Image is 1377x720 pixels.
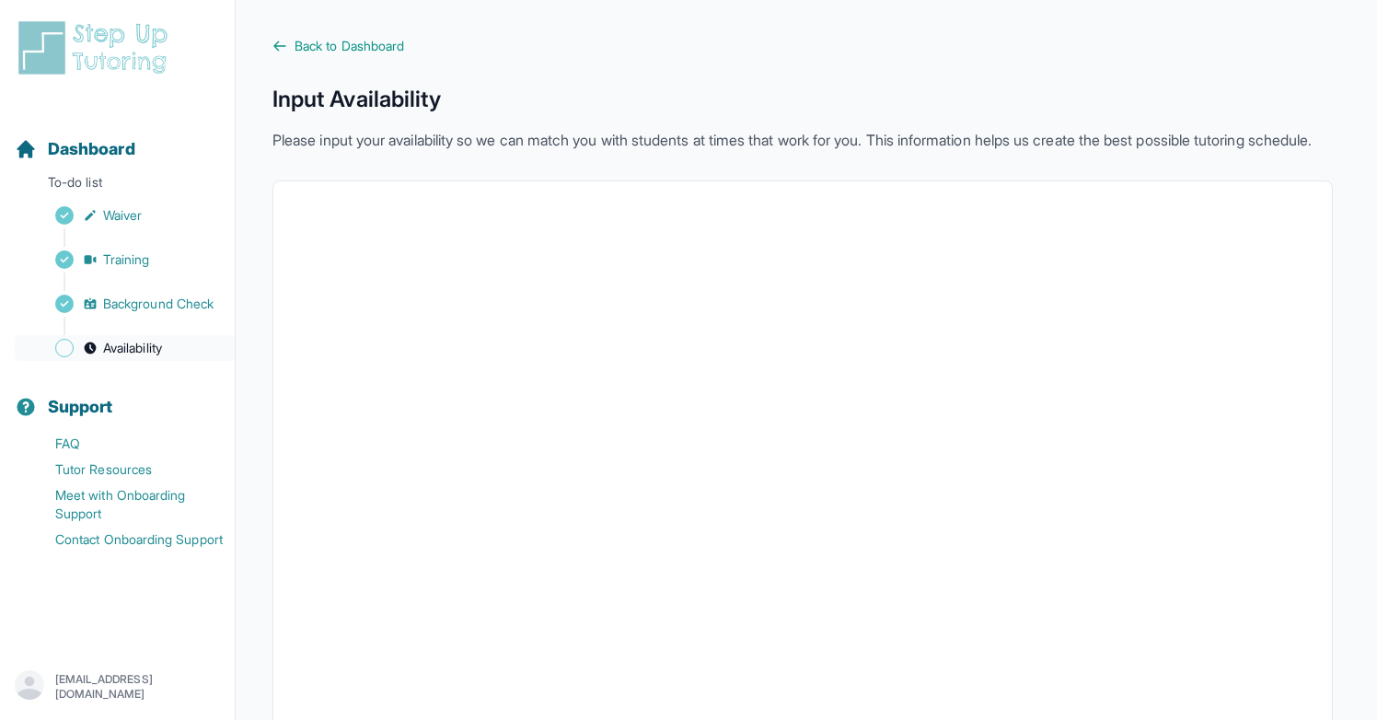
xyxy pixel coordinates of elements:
[48,394,113,420] span: Support
[15,203,235,228] a: Waiver
[103,295,214,313] span: Background Check
[48,136,135,162] span: Dashboard
[55,672,220,702] p: [EMAIL_ADDRESS][DOMAIN_NAME]
[15,457,235,482] a: Tutor Resources
[272,129,1333,151] p: Please input your availability so we can match you with students at times that work for you. This...
[15,247,235,273] a: Training
[15,670,220,703] button: [EMAIL_ADDRESS][DOMAIN_NAME]
[15,431,235,457] a: FAQ
[15,527,235,552] a: Contact Onboarding Support
[103,206,142,225] span: Waiver
[295,37,404,55] span: Back to Dashboard
[103,339,162,357] span: Availability
[15,482,235,527] a: Meet with Onboarding Support
[15,18,179,77] img: logo
[15,291,235,317] a: Background Check
[7,107,227,169] button: Dashboard
[272,37,1333,55] a: Back to Dashboard
[15,136,135,162] a: Dashboard
[7,173,227,199] p: To-do list
[7,365,227,427] button: Support
[272,85,1333,114] h1: Input Availability
[15,335,235,361] a: Availability
[103,250,150,269] span: Training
